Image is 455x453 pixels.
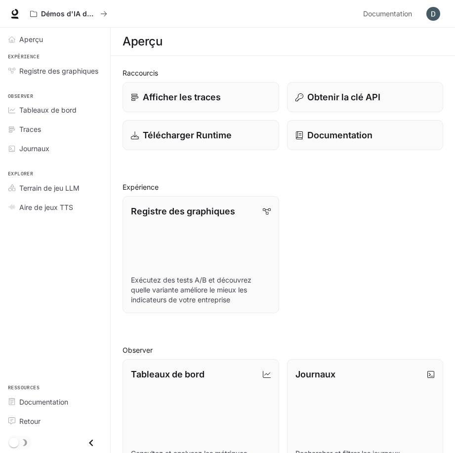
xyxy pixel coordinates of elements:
[8,93,33,99] font: Observer
[19,417,41,425] font: Retour
[80,433,102,453] button: Fermer le tiroir
[123,196,279,313] a: Registre des graphiquesExécutez des tests A/B et découvrez quelle variante améliore le mieux les ...
[8,384,40,391] font: Ressources
[123,34,162,48] font: Aperçu
[123,69,158,77] font: Raccourcis
[19,398,68,406] font: Documentation
[123,120,279,150] a: Télécharger Runtime
[4,199,106,216] a: Aire de jeux TTS
[363,9,412,18] font: Documentation
[26,4,112,24] button: Tous les espaces de travail
[41,9,148,18] font: Démos d'IA dans le monde réel
[359,4,419,24] a: Documentation
[9,437,19,448] span: Basculement du mode sombre
[8,53,40,60] font: Expérience
[307,92,380,102] font: Obtenir la clé API
[123,183,159,191] font: Expérience
[19,35,43,43] font: Aperçu
[287,120,444,150] a: Documentation
[4,121,106,138] a: Traces
[123,82,279,112] a: Afficher les traces
[4,62,106,80] a: Registre des graphiques
[4,393,106,411] a: Documentation
[19,106,77,114] font: Tableaux de bord
[19,67,98,75] font: Registre des graphiques
[19,184,80,192] font: Terrain de jeu LLM
[19,203,73,211] font: Aire de jeux TTS
[426,7,440,21] img: Avatar de l'utilisateur
[8,170,33,177] font: Explorer
[307,130,372,140] font: Documentation
[4,412,106,430] a: Retour
[131,206,235,216] font: Registre des graphiques
[423,4,443,24] button: Avatar de l'utilisateur
[131,369,205,379] font: Tableaux de bord
[4,101,106,119] a: Tableaux de bord
[19,144,49,153] font: Journaux
[4,31,106,48] a: Aperçu
[143,130,232,140] font: Télécharger Runtime
[4,179,106,197] a: Terrain de jeu LLM
[19,125,41,133] font: Traces
[123,346,153,354] font: Observer
[143,92,221,102] font: Afficher les traces
[295,369,335,379] font: Journaux
[131,276,251,304] font: Exécutez des tests A/B et découvrez quelle variante améliore le mieux les indicateurs de votre en...
[287,82,444,112] button: Obtenir la clé API
[4,140,106,157] a: Journaux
